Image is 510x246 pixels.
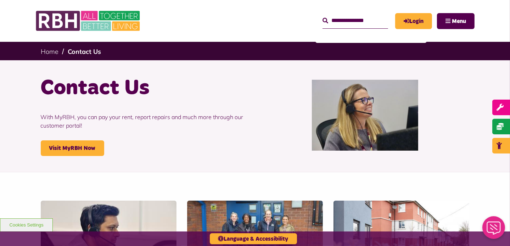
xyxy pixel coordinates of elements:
img: RBH [35,7,142,35]
h1: Contact Us [41,74,250,102]
a: Contact Us [68,47,101,56]
a: MyRBH [395,13,432,29]
p: With MyRBH, you can pay your rent, report repairs and much more through our customer portal! [41,102,250,140]
iframe: Netcall Web Assistant for live chat [478,214,510,246]
button: Navigation [437,13,475,29]
input: Search [323,13,388,28]
img: Contact Centre February 2024 (1) [312,80,418,151]
button: Language & Accessibility [210,233,297,244]
a: Home [41,47,58,56]
span: Menu [452,18,466,24]
a: Visit MyRBH Now [41,140,104,156]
